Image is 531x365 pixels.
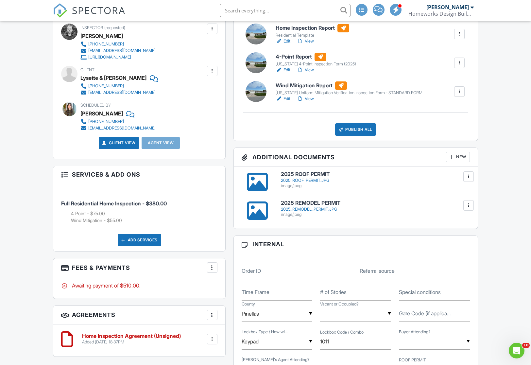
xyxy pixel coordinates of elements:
div: 2025_ROOF_PERMIT.JPG [281,178,470,183]
h6: Wind Mitigation Report [276,81,422,90]
input: Gate Code (if applicable) [399,306,470,322]
div: 2025_REMODEL_PERMIT.JPG [281,207,470,212]
label: Order ID [242,267,261,274]
div: Add Services [118,234,161,246]
label: # of Stories [320,288,347,296]
h6: 2025 REMODEL PERMIT [281,200,470,206]
label: County [242,301,255,307]
span: SPECTORA [72,3,126,17]
div: Residential Template [276,33,349,38]
a: Edit [276,38,290,44]
span: 10 [522,343,530,348]
div: [US_STATE] Uniform Mitigation Verification Inspection Form - STANDARD FORM [276,90,422,96]
a: Home Inspection Report Residential Template [276,24,349,38]
h6: 4-Point Report [276,53,356,61]
img: The Best Home Inspection Software - Spectora [53,3,67,18]
span: Full Residential Home Inspection - $380.00 [61,200,167,207]
div: [US_STATE] 4-Point Inspection Form (2025) [276,61,356,67]
a: Client View [101,140,136,146]
a: [EMAIL_ADDRESS][DOMAIN_NAME] [80,89,156,96]
label: Referral source [360,267,395,274]
input: Special conditions [399,285,470,301]
input: # of Stories [320,285,391,301]
span: (requested) [104,25,125,30]
div: Publish All [335,123,376,136]
a: [PHONE_NUMBER] [80,118,156,125]
div: [PERSON_NAME] [80,109,123,118]
div: image/jpeg [281,212,470,217]
a: [EMAIL_ADDRESS][DOMAIN_NAME] [80,125,156,131]
h3: Fees & Payments [53,258,225,277]
a: 2025 REMODEL PERMIT 2025_REMODEL_PERMIT.JPG image/jpeg [281,200,470,217]
h3: Additional Documents [234,148,478,166]
input: Lockbox Code / Combo [320,334,391,350]
h6: 2025 ROOF PERMIT [281,171,470,177]
div: [URL][DOMAIN_NAME] [88,55,131,60]
div: [EMAIL_ADDRESS][DOMAIN_NAME] [88,126,156,131]
a: View [297,67,314,73]
a: Home Inspection Agreement (Unsigned) Added [DATE] 18:37PM [82,333,181,345]
div: [PERSON_NAME] [80,31,123,41]
a: [PHONE_NUMBER] [80,83,156,89]
div: Awaiting payment of $510.00. [61,282,217,289]
label: Gate Code (if applicable) [399,310,451,317]
div: Added [DATE] 18:37PM [82,339,181,345]
a: 2025 ROOF PERMIT 2025_ROOF_PERMIT.JPG image/jpeg [281,171,470,188]
div: [PERSON_NAME] [426,4,469,10]
a: View [297,96,314,102]
label: Lockbox Code / Combo [320,329,364,335]
span: Inspector [80,25,103,30]
label: Vacant or Occupied? [320,301,359,307]
h3: Services & Add ons [53,166,225,183]
a: [URL][DOMAIN_NAME] [80,54,156,61]
div: [PHONE_NUMBER] [88,119,124,124]
h3: Agreements [53,306,225,324]
label: Time Frame [242,288,269,296]
div: Lysette & [PERSON_NAME] [80,73,146,83]
a: View [297,38,314,44]
li: Service: Full Residential Home Inspection [61,188,217,229]
h6: Home Inspection Report [276,24,349,32]
div: Homeworks Design Build Inspect, Inc. [408,10,474,17]
label: Buyer's Agent Attending? [242,357,310,363]
iframe: Intercom live chat [509,343,524,358]
li: Add on: Wind Mitigation [71,217,217,224]
span: Scheduled By [80,103,111,108]
div: New [446,152,470,162]
input: Time Frame [242,285,313,301]
label: Special conditions [399,288,441,296]
li: Add on: 4 Point [71,210,217,217]
a: [EMAIL_ADDRESS][DOMAIN_NAME] [80,47,156,54]
label: Buyer Attending? [399,329,431,335]
h6: Home Inspection Agreement (Unsigned) [82,333,181,339]
input: Search everything... [220,4,351,17]
div: [PHONE_NUMBER] [88,83,124,89]
h3: Internal [234,236,478,253]
label: Lockbox Type / How will we get in? [242,329,288,335]
a: Edit [276,96,290,102]
div: [PHONE_NUMBER] [88,42,124,47]
a: Edit [276,67,290,73]
a: SPECTORA [53,9,126,23]
div: [EMAIL_ADDRESS][DOMAIN_NAME] [88,48,156,53]
a: Wind Mitigation Report [US_STATE] Uniform Mitigation Verification Inspection Form - STANDARD FORM [276,81,422,96]
label: ROOF PERMIT [399,357,426,363]
div: image/jpeg [281,183,470,188]
a: [PHONE_NUMBER] [80,41,156,47]
a: 4-Point Report [US_STATE] 4-Point Inspection Form (2025) [276,53,356,67]
span: Client [80,67,94,72]
div: [EMAIL_ADDRESS][DOMAIN_NAME] [88,90,156,95]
